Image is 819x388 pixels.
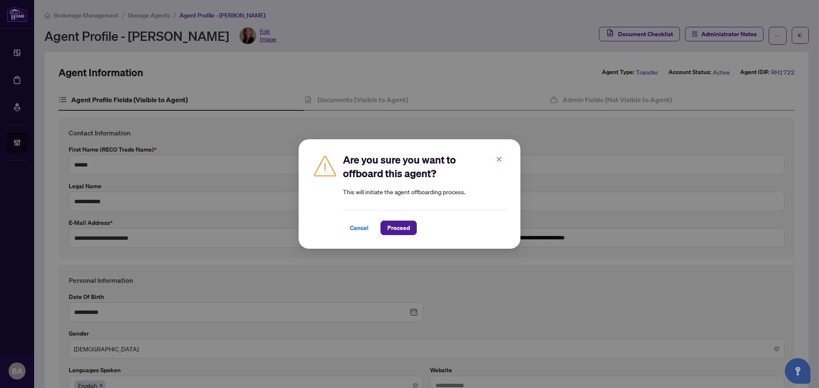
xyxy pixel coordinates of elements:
[785,358,810,384] button: Open asap
[496,156,502,162] span: close
[350,221,369,235] span: Cancel
[312,153,338,178] img: Caution Icon
[380,221,417,235] button: Proceed
[343,221,375,235] button: Cancel
[387,221,410,235] span: Proceed
[343,187,507,196] article: This will initiate the agent offboarding process.
[343,153,507,180] h2: Are you sure you want to offboard this agent?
